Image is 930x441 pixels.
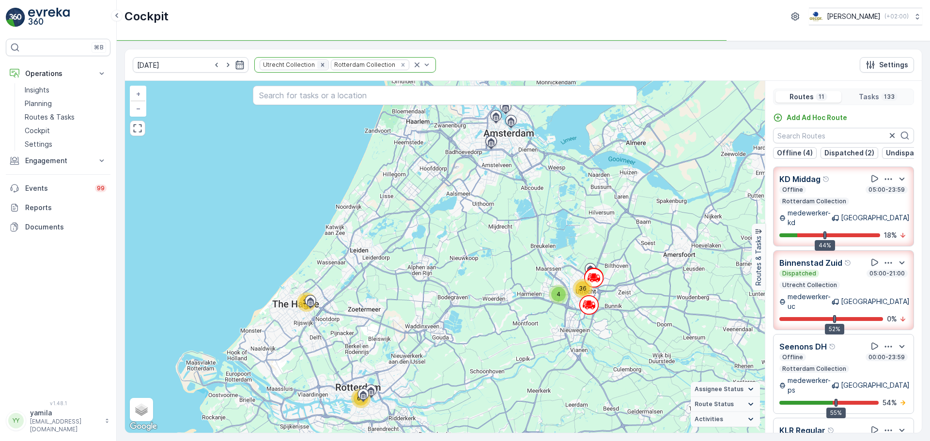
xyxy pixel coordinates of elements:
div: 52% [825,324,844,335]
p: Operations [25,69,91,78]
p: 0 % [887,314,897,324]
a: Open this area in Google Maps (opens a new window) [127,420,159,433]
input: Search for tasks or a location [253,86,637,105]
p: Offline (4) [777,148,813,158]
span: Activities [695,415,723,423]
a: Settings [21,137,110,151]
p: Routes & Tasks [25,112,75,122]
img: logo [6,8,25,27]
p: Planning [25,99,52,108]
p: 05:00-21:00 [868,270,906,277]
summary: Activities [691,412,760,427]
a: Layers [131,399,152,420]
p: ⌘B [94,44,104,51]
p: Rotterdam Collection [781,365,847,373]
p: Insights [25,85,49,95]
p: Settings [879,60,908,70]
button: YYyamila[EMAIL_ADDRESS][DOMAIN_NAME] [6,408,110,433]
span: − [136,104,141,112]
a: Reports [6,198,110,217]
a: Cockpit [21,124,110,137]
a: Add Ad Hoc Route [773,113,847,122]
div: Help Tooltip Icon [829,343,837,350]
p: yamila [30,408,100,418]
div: Help Tooltip Icon [822,175,830,183]
button: Offline (4) [773,147,817,159]
p: Events [25,183,89,193]
p: Binnenstad Zuid [779,257,842,269]
img: basis-logo_rgb2x.png [809,11,823,22]
span: + [136,90,140,98]
p: 54 % [883,398,897,408]
p: Add Ad Hoc Route [787,113,847,122]
span: Assignee Status [695,385,744,393]
p: 99 [97,184,105,192]
span: v 1.48.1 [6,400,110,406]
p: Utrecht Collection [781,281,838,289]
p: Routes & Tasks [754,236,763,286]
button: Dispatched (2) [821,147,878,159]
div: 30 [297,292,316,312]
p: 11 [818,93,825,101]
p: Documents [25,222,107,232]
p: Routes [790,92,814,102]
p: [GEOGRAPHIC_DATA] [841,213,910,223]
p: Reports [25,203,107,213]
div: 55% [826,408,846,418]
a: Zoom Out [131,101,145,116]
div: Help Tooltip Icon [827,426,835,434]
p: KD Middag [779,173,821,185]
p: Dispatched (2) [824,148,874,158]
div: YY [8,413,24,428]
a: Zoom In [131,87,145,101]
p: Cockpit [124,9,169,24]
p: [EMAIL_ADDRESS][DOMAIN_NAME] [30,418,100,433]
a: Planning [21,97,110,110]
input: Search Routes [773,128,914,143]
button: Settings [860,57,914,73]
div: Utrecht Collection [260,60,316,69]
button: Engagement [6,151,110,170]
div: 63 [351,389,371,408]
p: Offline [781,353,804,361]
div: Help Tooltip Icon [844,259,852,267]
p: 133 [883,93,896,101]
summary: Assignee Status [691,382,760,397]
p: Tasks [859,92,879,102]
p: Offline [781,186,804,194]
p: 00:00-23:59 [868,353,906,361]
p: 18 % [884,230,897,240]
p: medewerker-kd [788,208,832,228]
p: Engagement [25,156,91,166]
a: Documents [6,217,110,237]
div: 36 [573,279,592,298]
a: Routes & Tasks [21,110,110,124]
span: 36 [579,285,587,292]
p: 05:00-23:59 [868,186,906,194]
button: [PERSON_NAME](+02:00) [809,8,922,25]
p: [GEOGRAPHIC_DATA] [841,380,910,390]
span: 4 [557,290,560,298]
p: Cockpit [25,126,50,136]
p: Seenons DH [779,341,827,352]
div: Remove Utrecht Collection [317,61,328,69]
p: medewerker-uc [788,292,832,311]
input: dd/mm/yyyy [133,57,248,73]
p: [GEOGRAPHIC_DATA] [841,297,910,306]
p: KLR Regular [779,425,825,436]
summary: Route Status [691,397,760,412]
button: Operations [6,64,110,83]
img: Google [127,420,159,433]
a: Events99 [6,179,110,198]
img: logo_light-DOdMpM7g.png [28,8,70,27]
a: Insights [21,83,110,97]
div: Rotterdam Collection [331,60,397,69]
p: ( +02:00 ) [884,13,909,20]
div: Remove Rotterdam Collection [398,61,408,69]
p: [PERSON_NAME] [827,12,881,21]
div: 44% [815,240,835,251]
p: medewerker-ps [788,376,832,395]
p: Dispatched [781,270,817,277]
p: Rotterdam Collection [781,198,847,205]
div: 4 [549,285,568,304]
